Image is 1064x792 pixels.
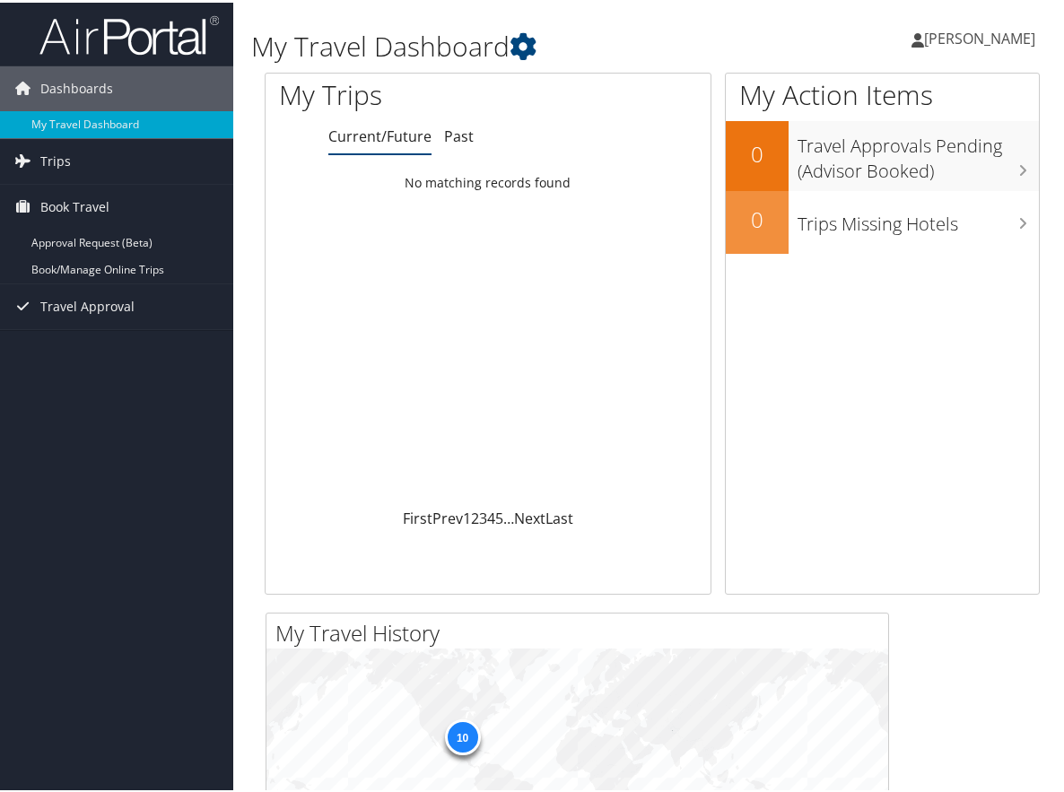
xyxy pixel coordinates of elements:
a: 0Travel Approvals Pending (Advisor Booked) [726,118,1039,187]
img: airportal-logo.png [39,12,219,54]
a: 0Trips Missing Hotels [726,188,1039,251]
span: … [503,506,514,526]
h2: 0 [726,202,789,232]
span: Travel Approval [40,282,135,326]
span: Dashboards [40,64,113,109]
a: 5 [495,506,503,526]
span: Trips [40,136,71,181]
h1: My Action Items [726,74,1039,111]
a: Next [514,506,545,526]
div: 10 [444,717,480,753]
a: First [403,506,432,526]
span: Book Travel [40,182,109,227]
h2: My Travel History [275,615,888,646]
td: No matching records found [266,164,711,196]
a: Past [444,124,474,144]
h3: Travel Approvals Pending (Advisor Booked) [798,122,1039,181]
a: [PERSON_NAME] [911,9,1053,63]
a: Current/Future [328,124,432,144]
a: 1 [463,506,471,526]
h1: My Trips [279,74,511,111]
span: [PERSON_NAME] [924,26,1035,46]
a: 4 [487,506,495,526]
a: 2 [471,506,479,526]
a: Last [545,506,573,526]
a: Prev [432,506,463,526]
h2: 0 [726,136,789,167]
a: 3 [479,506,487,526]
h3: Trips Missing Hotels [798,200,1039,234]
h1: My Travel Dashboard [251,25,786,63]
